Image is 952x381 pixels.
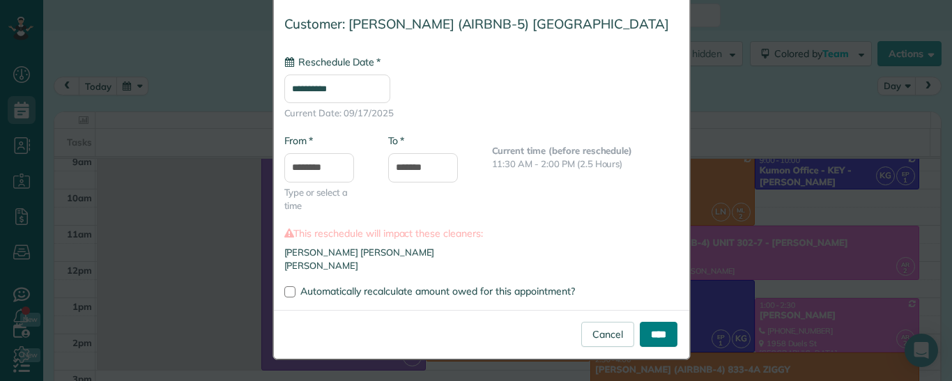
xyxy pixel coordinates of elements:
b: Current time (before reschedule) [492,145,633,156]
span: Current Date: 09/17/2025 [284,107,679,120]
li: [PERSON_NAME] [284,259,679,272]
label: Reschedule Date [284,55,381,69]
label: To [388,134,404,148]
label: From [284,134,313,148]
p: 11:30 AM - 2:00 PM (2.5 Hours) [492,157,679,171]
li: [PERSON_NAME] [PERSON_NAME] [284,246,679,259]
span: Type or select a time [284,186,367,212]
label: This reschedule will impact these cleaners: [284,226,679,240]
h4: Customer: [PERSON_NAME] (AIRBNB-5) [GEOGRAPHIC_DATA] [284,17,679,31]
a: Cancel [581,322,634,347]
span: Automatically recalculate amount owed for this appointment? [300,285,575,297]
